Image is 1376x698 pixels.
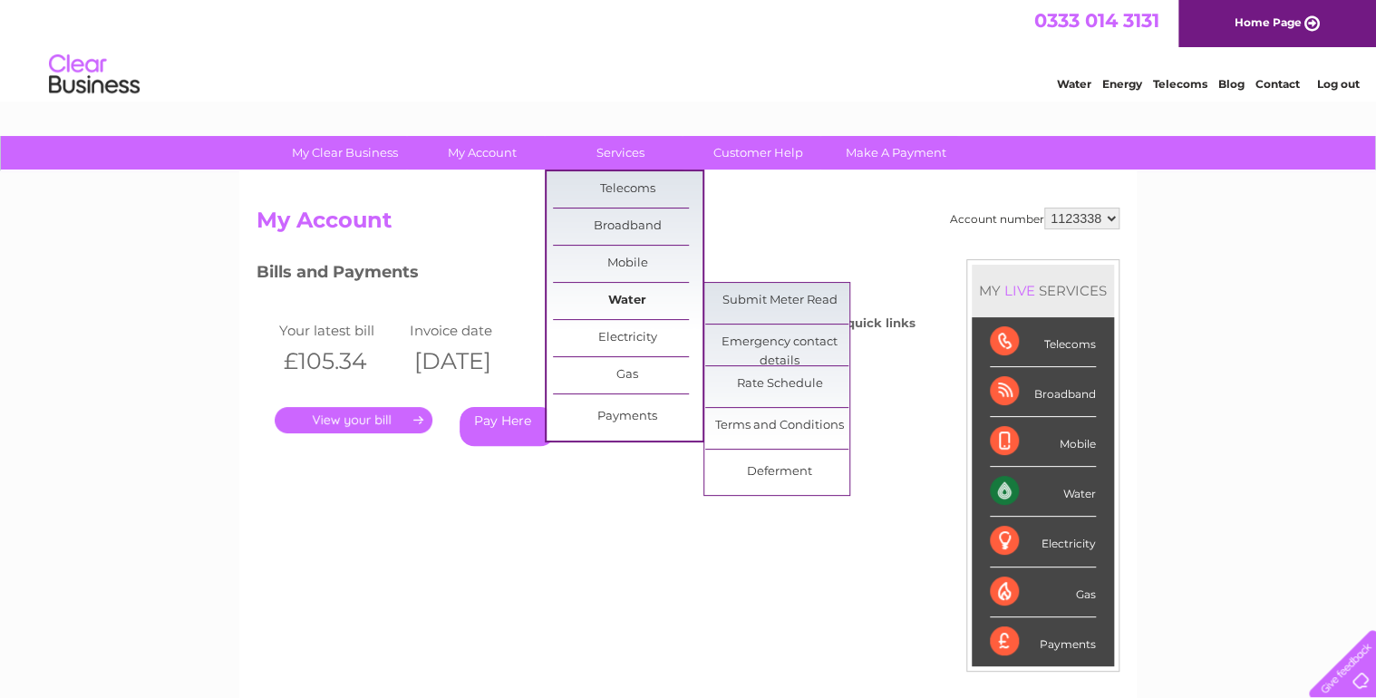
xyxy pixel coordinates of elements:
[553,208,703,245] a: Broadband
[1057,77,1091,91] a: Water
[553,320,703,356] a: Electricity
[1034,9,1159,32] a: 0333 014 3131
[1255,77,1300,91] a: Contact
[990,417,1096,467] div: Mobile
[405,318,536,343] td: Invoice date
[553,357,703,393] a: Gas
[1218,77,1245,91] a: Blog
[972,265,1114,316] div: MY SERVICES
[408,136,557,170] a: My Account
[460,407,555,446] a: Pay Here
[257,208,1119,242] h2: My Account
[683,136,833,170] a: Customer Help
[553,399,703,435] a: Payments
[990,467,1096,517] div: Water
[990,617,1096,666] div: Payments
[553,283,703,319] a: Water
[705,325,855,361] a: Emergency contact details
[990,367,1096,417] div: Broadband
[1102,77,1142,91] a: Energy
[705,408,855,444] a: Terms and Conditions
[257,259,916,291] h3: Bills and Payments
[705,366,855,402] a: Rate Schedule
[546,136,695,170] a: Services
[275,407,432,433] a: .
[553,246,703,282] a: Mobile
[821,136,971,170] a: Make A Payment
[990,317,1096,367] div: Telecoms
[705,454,855,490] a: Deferment
[270,136,420,170] a: My Clear Business
[990,567,1096,617] div: Gas
[261,10,1118,88] div: Clear Business is a trading name of Verastar Limited (registered in [GEOGRAPHIC_DATA] No. 3667643...
[990,517,1096,567] div: Electricity
[275,318,405,343] td: Your latest bill
[705,283,855,319] a: Submit Meter Read
[1153,77,1207,91] a: Telecoms
[48,47,141,102] img: logo.png
[553,171,703,208] a: Telecoms
[1316,77,1359,91] a: Log out
[405,343,536,380] th: [DATE]
[275,343,405,380] th: £105.34
[1001,282,1039,299] div: LIVE
[950,208,1119,229] div: Account number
